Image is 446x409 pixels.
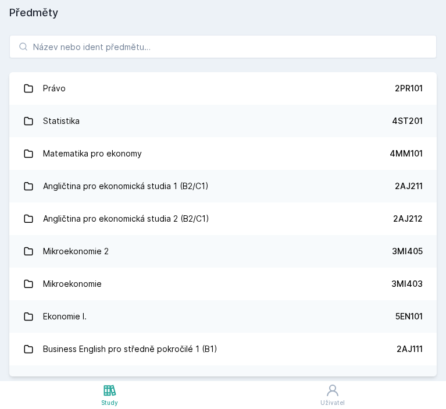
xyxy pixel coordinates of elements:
div: 4ST201 [392,115,423,127]
div: 3MI403 [391,278,423,290]
div: Mikroekonomie 2 [43,240,109,263]
div: Právo [43,77,66,100]
div: Mikroekonomie [43,272,102,296]
a: Právo 2PR101 [9,72,437,105]
div: 3MI102 [394,376,423,387]
div: 2AJ212 [393,213,423,225]
a: Mikroekonomie 2 3MI405 [9,235,437,268]
a: Uživatel [219,381,446,409]
a: Business English pro středně pokročilé 1 (B1) 2AJ111 [9,333,437,365]
div: 2AJ211 [395,180,423,192]
div: 2PR101 [395,83,423,94]
a: Matematika pro ekonomy 4MM101 [9,137,437,170]
div: Angličtina pro ekonomická studia 1 (B2/C1) [43,175,209,198]
div: 3MI405 [392,246,423,257]
div: Study [101,399,118,407]
a: Mikroekonomie I 3MI102 [9,365,437,398]
a: Mikroekonomie 3MI403 [9,268,437,300]
h1: Předměty [9,5,437,21]
a: Angličtina pro ekonomická studia 2 (B2/C1) 2AJ212 [9,202,437,235]
div: 5EN101 [395,311,423,322]
div: Business English pro středně pokročilé 1 (B1) [43,337,217,361]
div: 4MM101 [390,148,423,159]
div: Ekonomie I. [43,305,87,328]
a: Angličtina pro ekonomická studia 1 (B2/C1) 2AJ211 [9,170,437,202]
div: Mikroekonomie I [43,370,106,393]
input: Název nebo ident předmětu… [9,35,437,58]
div: Uživatel [320,399,345,407]
div: Statistika [43,109,80,133]
div: Matematika pro ekonomy [43,142,142,165]
div: Angličtina pro ekonomická studia 2 (B2/C1) [43,207,209,230]
a: Statistika 4ST201 [9,105,437,137]
div: 2AJ111 [397,343,423,355]
a: Ekonomie I. 5EN101 [9,300,437,333]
